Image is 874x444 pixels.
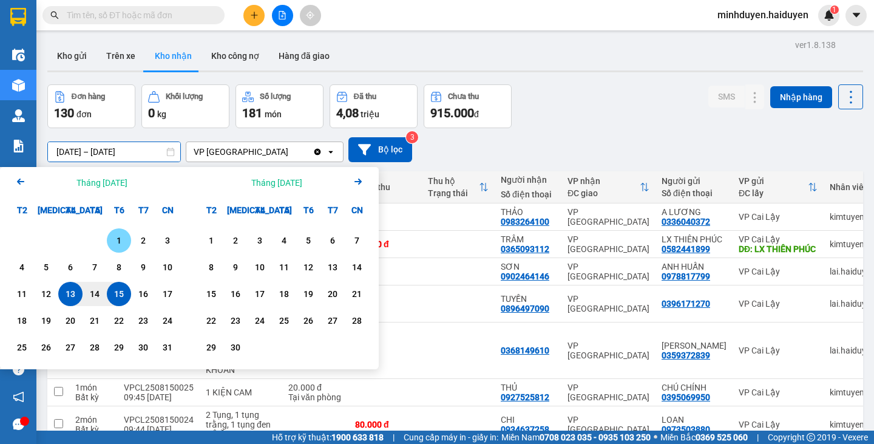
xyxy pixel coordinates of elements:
div: 2 [135,233,152,248]
div: 12 [38,287,55,301]
strong: 0708 023 035 - 0935 103 250 [540,432,651,442]
div: Choose Thứ Hai, tháng 09 15 2025. It's available. [199,282,223,306]
div: Choose Thứ Bảy, tháng 08 2 2025. It's available. [131,228,155,253]
div: 0934637258 [501,425,549,434]
div: Choose Thứ Tư, tháng 08 27 2025. It's available. [58,335,83,360]
div: Choose Thứ Hai, tháng 09 29 2025. It's available. [199,335,223,360]
span: triệu [361,109,379,119]
div: VP Cai Lậy [739,267,818,276]
div: VP Cai Lậy [739,346,818,355]
div: CHI [501,415,555,425]
div: Choose Chủ Nhật, tháng 08 17 2025. It's available. [155,282,180,306]
div: VP [GEOGRAPHIC_DATA] [567,234,649,254]
div: 18 [13,313,30,328]
div: 14 [86,287,103,301]
div: 24 [159,313,176,328]
div: Choose Thứ Sáu, tháng 09 26 2025. It's available. [296,309,320,333]
button: plus [243,5,265,26]
div: LX THIÊN PHÚC [662,234,727,244]
div: 1 [203,233,220,248]
div: Selected start date. Thứ Tư, tháng 08 13 2025. It's available. [58,282,83,306]
div: ĐC lấy [739,188,808,198]
div: 25 [276,313,293,328]
div: Choose Thứ Hai, tháng 08 18 2025. It's available. [10,309,34,333]
div: 16 [227,287,244,301]
span: 4,08 [336,106,359,120]
button: Khối lượng0kg [141,84,229,128]
div: Người gửi [662,176,727,186]
div: Choose Thứ Ba, tháng 08 12 2025. It's available. [34,282,58,306]
div: Choose Thứ Ba, tháng 09 9 2025. It's available. [223,255,248,279]
img: solution-icon [12,140,25,152]
div: VP gửi [739,176,808,186]
button: Đã thu4,08 triệu [330,84,418,128]
div: 10 [159,260,176,275]
div: CN [345,198,369,222]
button: aim [300,5,321,26]
button: caret-down [845,5,867,26]
div: 13 [62,287,79,301]
div: Khối lượng [166,92,203,101]
div: Choose Thứ Ba, tháng 08 5 2025. It's available. [34,255,58,279]
div: SƠN [501,262,555,272]
div: VP [GEOGRAPHIC_DATA] [567,341,649,360]
div: 7 [348,233,365,248]
div: 0902464146 [501,272,549,281]
div: Chưa thu [448,92,479,101]
div: 29 [110,340,127,355]
div: 6 [62,260,79,275]
div: 30 [227,340,244,355]
div: 11 [276,260,293,275]
div: Tại văn phòng [288,392,343,402]
span: | [393,431,395,444]
div: CHÚ CHÍNH [662,383,727,392]
span: 1 [832,5,836,14]
div: Tháng [DATE] [251,177,302,189]
div: VP Cai Lậy [739,299,818,309]
div: Choose Thứ Ba, tháng 08 26 2025. It's available. [34,335,58,360]
div: 09:44 [DATE] [124,425,194,434]
div: Choose Thứ Năm, tháng 08 28 2025. It's available. [83,335,107,360]
button: Chưa thu915.000đ [424,84,512,128]
div: ANH HUẤN [662,262,727,272]
div: 1 món [75,383,112,392]
div: 11 [13,287,30,301]
span: đơn [76,109,92,119]
button: Next month. [351,174,365,191]
button: Bộ lọc [348,137,412,162]
div: 3 [251,233,268,248]
div: Người nhận [501,175,555,185]
div: Choose Thứ Bảy, tháng 09 27 2025. It's available. [320,309,345,333]
div: Choose Thứ Hai, tháng 09 8 2025. It's available. [199,255,223,279]
div: 0983264100 [501,217,549,227]
div: Choose Thứ Ba, tháng 09 30 2025. It's available. [223,335,248,360]
div: 4 [276,233,293,248]
button: Previous month. [13,174,28,191]
div: 17 [159,287,176,301]
div: T4 [58,198,83,222]
div: Choose Thứ Sáu, tháng 08 1 2025. It's available. [107,228,131,253]
div: Tháng [DATE] [76,177,127,189]
div: T5 [83,198,107,222]
img: icon-new-feature [824,10,835,21]
div: DĐ: LX THIÊN PHÚC [739,244,818,254]
div: Choose Thứ Năm, tháng 08 7 2025. It's available. [83,255,107,279]
div: 1 KIỆN CAM [206,388,276,397]
div: VP [GEOGRAPHIC_DATA] [567,262,649,281]
div: Choose Thứ Bảy, tháng 08 30 2025. It's available. [131,335,155,360]
span: search [50,11,59,19]
div: 28 [348,313,365,328]
div: Choose Chủ Nhật, tháng 08 3 2025. It's available. [155,228,180,253]
div: Số điện thoại [501,190,555,199]
div: VP nhận [567,176,640,186]
div: Choose Chủ Nhật, tháng 09 7 2025. It's available. [345,228,369,253]
div: 8 [110,260,127,275]
div: T4 [248,198,272,222]
div: 0336040372 [662,217,710,227]
div: Choose Thứ Bảy, tháng 09 6 2025. It's available. [320,228,345,253]
div: THỦ [501,383,555,392]
div: 26 [38,340,55,355]
div: Selected end date. Thứ Sáu, tháng 08 15 2025. It's available. [107,282,131,306]
div: Choose Chủ Nhật, tháng 09 28 2025. It's available. [345,309,369,333]
div: Choose Chủ Nhật, tháng 08 31 2025. It's available. [155,335,180,360]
